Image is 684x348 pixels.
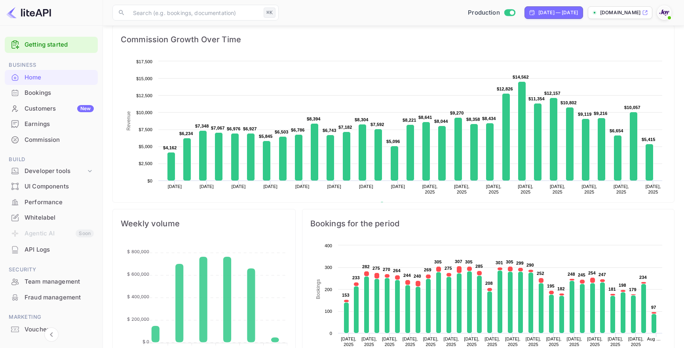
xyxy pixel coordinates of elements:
[465,260,473,264] text: 305
[403,273,411,278] text: 244
[5,242,98,257] a: API Logs
[25,277,94,286] div: Team management
[263,184,277,189] text: [DATE]
[291,128,305,132] text: $6,786
[546,337,561,347] text: [DATE], 2025
[646,184,661,194] text: [DATE], 2025
[434,260,442,264] text: 305
[639,275,647,280] text: 234
[341,337,356,347] text: [DATE], 2025
[588,271,596,275] text: 254
[518,184,533,194] text: [DATE], 2025
[5,210,98,225] a: Whitelabel
[136,59,152,64] text: $17,500
[362,264,370,269] text: 282
[370,122,384,127] text: $7,592
[497,87,513,91] text: $12,826
[526,263,534,267] text: 290
[5,61,98,70] span: Business
[402,337,418,347] text: [DATE], 2025
[163,145,177,150] text: $4,162
[629,287,636,292] text: 179
[537,271,544,276] text: 252
[44,327,59,342] button: Collapse navigation
[329,331,332,336] text: 0
[359,184,373,189] text: [DATE]
[25,73,94,82] div: Home
[5,242,98,258] div: API Logs
[325,265,332,270] text: 300
[323,128,336,133] text: $6,743
[372,266,380,271] text: 275
[600,9,640,16] p: [DOMAIN_NAME]
[142,339,149,344] tspan: $ 0
[387,202,407,207] text: Revenue
[5,101,98,117] div: CustomersNew
[443,337,459,347] text: [DATE], 2025
[424,267,431,272] text: 269
[295,184,310,189] text: [DATE]
[628,337,644,347] text: [DATE], 2025
[524,6,583,19] div: Click to change the date range period
[5,37,98,53] div: Getting started
[464,337,479,347] text: [DATE], 2025
[127,294,149,299] tspan: $ 400,000
[127,249,149,254] tspan: $ 800,000
[5,290,98,305] a: Fraud management
[5,313,98,322] span: Marketing
[127,316,149,322] tspan: $ 200,000
[5,85,98,100] a: Bookings
[5,117,98,131] a: Earnings
[647,337,660,341] text: Aug …
[325,243,332,248] text: 400
[547,284,555,288] text: 195
[383,267,390,272] text: 270
[5,179,98,194] a: UI Components
[5,101,98,116] a: CustomersNew
[5,274,98,289] a: Team management
[325,309,332,314] text: 100
[393,268,401,273] text: 264
[25,167,86,176] div: Developer tools
[619,283,626,288] text: 198
[227,126,241,131] text: $6,976
[25,104,94,113] div: Customers
[127,271,149,277] tspan: $ 600,000
[126,111,131,130] text: Revenue
[259,134,273,139] text: $5,845
[528,96,545,101] text: $11,354
[484,337,500,347] text: [DATE], 2025
[168,184,182,189] text: [DATE]
[5,132,98,148] div: Commission
[121,33,666,46] span: Commission Growth Over Time
[5,85,98,101] div: Bookings
[139,127,152,132] text: $7,500
[538,9,578,16] div: [DATE] — [DATE]
[25,293,94,302] div: Fraud management
[587,337,602,347] text: [DATE], 2025
[391,184,405,189] text: [DATE]
[352,275,360,280] text: 233
[307,117,321,121] text: $8,394
[325,287,332,292] text: 200
[5,322,98,337] a: Vouchers
[5,195,98,210] div: Performance
[25,245,94,254] div: API Logs
[342,293,350,297] text: 153
[25,325,94,334] div: Vouchers
[581,184,597,194] text: [DATE], 2025
[355,117,369,122] text: $8,304
[327,184,342,189] text: [DATE]
[642,137,655,142] text: $5,415
[485,281,493,286] text: 208
[610,128,623,133] text: $6,654
[128,5,260,21] input: Search (e.g. bookings, documentation)
[25,182,94,191] div: UI Components
[658,6,671,19] img: With Joy
[578,273,585,277] text: 245
[77,105,94,112] div: New
[455,259,462,264] text: 307
[422,184,438,194] text: [DATE], 2025
[465,8,518,17] div: Switch to Sandbox mode
[25,213,94,222] div: Whitelabel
